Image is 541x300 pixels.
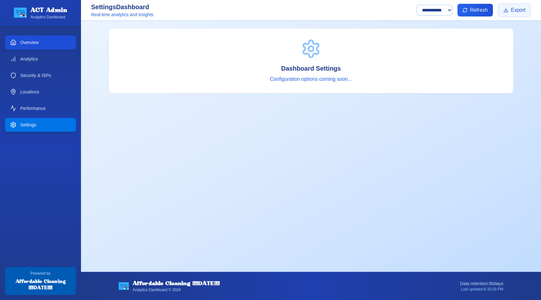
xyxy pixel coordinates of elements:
h1: ACT Admin [30,6,67,15]
p: Configuration options coming soon... [119,75,503,83]
div: Powered by [9,271,72,276]
button: Overview [5,35,76,49]
h1: settings Dashboard [91,3,153,11]
button: Analytics [5,52,76,66]
div: Affordable Cleaning [DATE] [133,280,220,287]
p: Data retention: 90 days [460,280,503,287]
h3: Dashboard Settings [119,64,503,73]
img: Affordable Cleaning Today [119,282,129,290]
p: Analytics Dashboard [30,15,67,20]
p: Last updated: 6:33:09 PM [460,287,503,292]
button: Refresh [457,4,493,16]
p: Real-time analytics and insights [91,11,153,18]
p: Analytics Dashboard © 2024 [133,287,220,292]
button: Security & ISPs [5,68,76,82]
button: Export [498,3,531,17]
button: Performance [5,101,76,115]
button: Locations [5,85,76,99]
img: Affordable Cleaning Today [14,8,27,18]
button: Settings [5,118,76,132]
div: Affordable Cleaning [DATE] [9,278,72,291]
